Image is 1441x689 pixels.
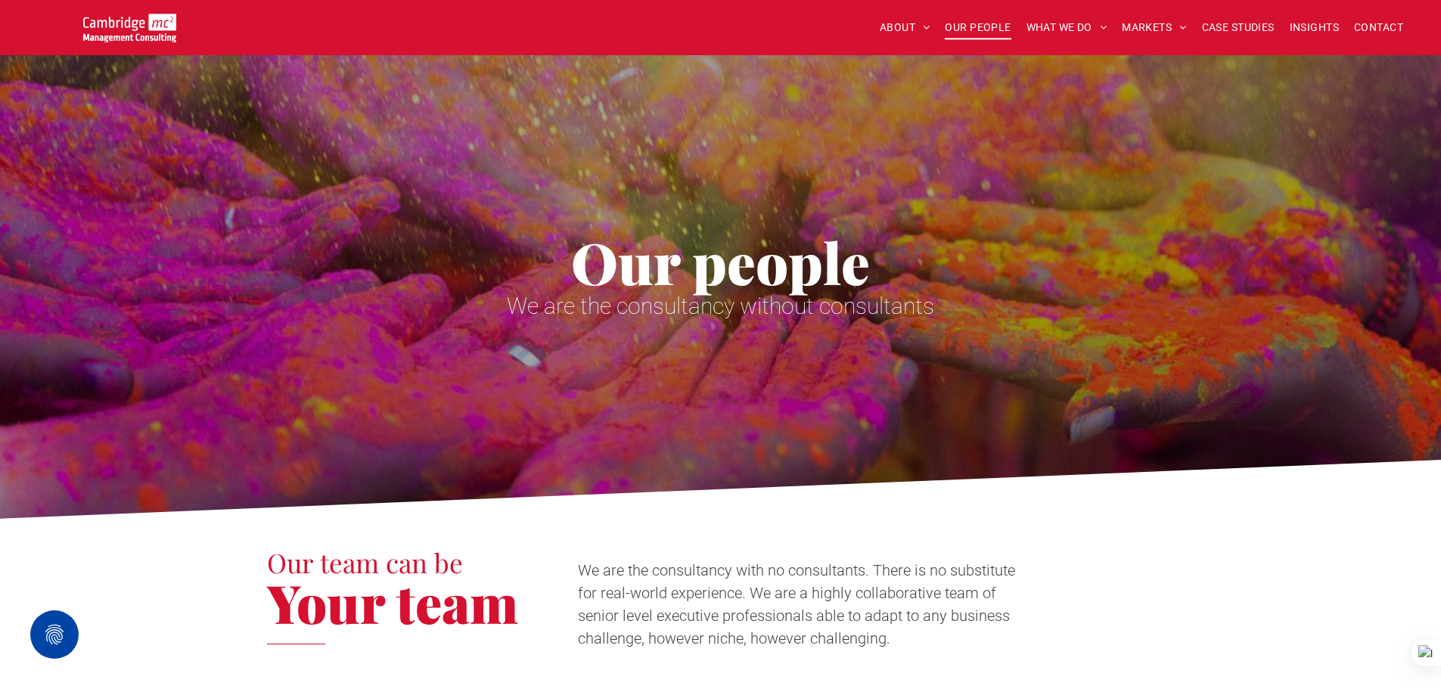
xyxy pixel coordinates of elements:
[267,545,463,580] span: Our team can be
[507,293,934,319] span: We are the consultancy without consultants
[1194,16,1282,39] a: CASE STUDIES
[578,561,1015,647] span: We are the consultancy with no consultants. There is no substitute for real-world experience. We ...
[872,16,938,39] a: ABOUT
[571,224,870,299] span: Our people
[1019,16,1115,39] a: WHAT WE DO
[83,14,176,42] img: Go to Homepage
[937,16,1018,39] a: OUR PEOPLE
[267,566,518,638] span: Your team
[1346,16,1411,39] a: CONTACT
[1282,16,1346,39] a: INSIGHTS
[83,16,176,32] a: Your Business Transformed | Cambridge Management Consulting
[1114,16,1194,39] a: MARKETS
